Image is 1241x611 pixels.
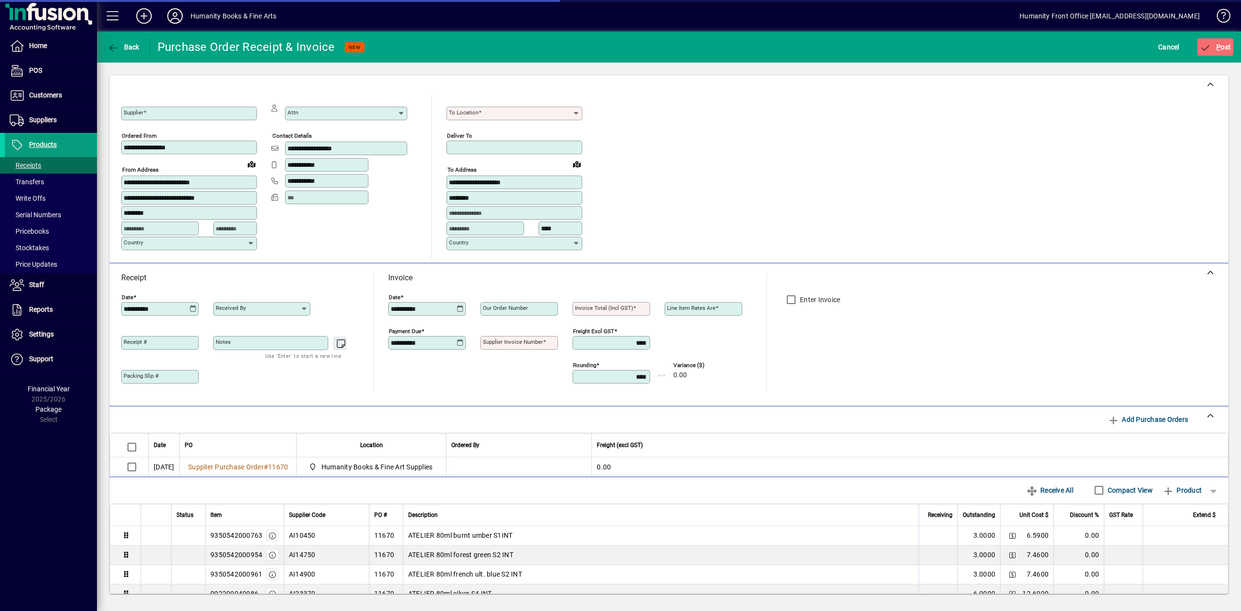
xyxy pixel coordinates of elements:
span: Receipts [10,161,41,169]
span: Home [29,42,47,49]
span: 7.4600 [1027,569,1049,579]
div: 9350542000763 [210,531,262,540]
mat-label: Deliver To [447,132,472,139]
span: Date [154,440,166,450]
td: ATELIER 80ml silver S4 INT [403,584,919,604]
span: Suppliers [29,116,57,124]
a: View on map [569,156,585,172]
span: 0.00 [673,371,687,379]
mat-label: Line item rates are [667,305,716,311]
a: Staff [5,273,97,297]
span: Freight (excl GST) [597,440,643,450]
a: Supplier Purchase Order#11670 [185,462,291,472]
span: Variance ($) [673,362,732,369]
a: Receipts [5,157,97,174]
span: POS [29,66,42,74]
div: Date [154,440,175,450]
span: Package [35,405,62,413]
span: PO # [374,510,387,520]
button: Change Price Levels [1005,587,1019,600]
mat-label: Date [122,294,133,301]
mat-label: Country [449,239,468,246]
mat-label: Attn [287,109,298,116]
button: Cancel [1156,38,1182,56]
label: Enter Invoice [798,295,840,305]
span: Supplier Code [289,510,325,520]
div: 9350542000954 [210,550,262,560]
div: Purchase Order Receipt & Invoice [158,39,335,55]
td: 11670 [369,526,403,546]
td: 11670 [369,565,403,584]
a: Transfers [5,174,97,190]
a: Reports [5,298,97,322]
td: AI23370 [284,584,369,604]
span: GST Rate [1109,510,1133,520]
span: 12.6000 [1022,589,1049,598]
div: Ordered By [451,440,587,450]
span: Add Purchase Orders [1108,412,1188,427]
span: Humanity Books & Fine Art Supplies [321,462,433,472]
td: ATELIER 80ml french ult. blue S2 INT [403,565,919,584]
div: 9350542000961 [210,569,262,579]
td: 0.00 [1053,565,1104,584]
mat-label: Receipt # [124,338,147,345]
span: Price Updates [10,260,57,268]
span: Item [210,510,222,520]
button: Change Price Levels [1005,548,1019,562]
a: Write Offs [5,190,97,207]
span: Transfers [10,178,44,186]
mat-label: Received by [216,305,246,311]
td: AI10450 [284,526,369,546]
mat-label: Freight excl GST [573,328,614,335]
span: PO [185,440,192,450]
mat-label: Invoice Total (incl GST) [575,305,633,311]
button: Change Price Levels [1005,567,1019,581]
span: NEW [349,44,361,50]
td: 3.0000 [957,526,1000,546]
td: 3.0000 [957,546,1000,565]
span: Serial Numbers [10,211,61,219]
a: View on map [244,156,259,172]
span: Financial Year [28,385,70,393]
span: ost [1200,43,1231,51]
span: Discount % [1070,510,1099,520]
span: Settings [29,330,54,338]
td: AI14900 [284,565,369,584]
mat-label: Ordered from [122,132,157,139]
span: Write Offs [10,194,46,202]
mat-label: Supplier [124,109,143,116]
span: Products [29,141,57,148]
td: 11670 [369,584,403,604]
mat-label: Country [124,239,143,246]
span: Location [360,440,383,450]
button: Post [1197,38,1234,56]
span: Stocktakes [10,244,49,252]
button: Add [128,7,159,25]
a: Serial Numbers [5,207,97,223]
button: Change Price Levels [1005,529,1019,542]
span: Unit Cost $ [1019,510,1049,520]
span: Product [1162,482,1202,498]
span: Staff [29,281,44,289]
span: Customers [29,91,62,99]
a: Stocktakes [5,240,97,256]
span: Reports [29,305,53,313]
button: Profile [159,7,191,25]
a: Settings [5,322,97,347]
td: 0.00 [1053,526,1104,546]
mat-label: Supplier invoice number [483,338,543,345]
div: Humanity Front Office [EMAIL_ADDRESS][DOMAIN_NAME] [1019,8,1200,24]
a: Suppliers [5,108,97,132]
td: 11670 [369,546,403,565]
a: Pricebooks [5,223,97,240]
button: Product [1158,482,1207,499]
mat-label: Our order number [483,305,528,311]
div: 092200040986 [210,589,258,598]
a: POS [5,59,97,83]
label: Compact View [1106,485,1153,495]
td: 0.00 [1053,546,1104,565]
mat-label: Date [389,294,400,301]
mat-label: Packing Slip # [124,372,159,379]
a: Support [5,347,97,371]
span: Pricebooks [10,227,49,235]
